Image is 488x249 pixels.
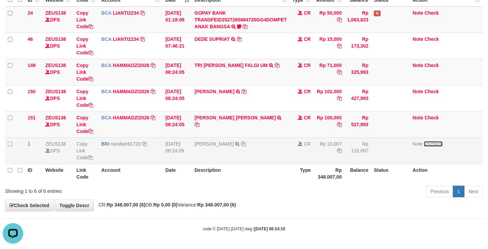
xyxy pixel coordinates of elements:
[43,6,74,33] td: DPS
[237,36,242,42] a: Copy DEDE SUPRIAT to clipboard
[28,89,35,94] span: 150
[101,10,111,16] span: BCA
[304,10,311,16] span: CR
[140,10,145,16] a: Copy LIANTI2234 to clipboard
[163,85,192,111] td: [DATE] 08:24:05
[314,6,345,33] td: Rp 50,000
[28,36,33,42] span: 46
[55,200,94,211] a: Toggle Descr
[192,164,290,183] th: Description
[255,227,285,231] strong: [DATE] 08:24:10
[98,164,163,183] th: Account
[28,63,35,68] span: 149
[101,89,111,94] span: BCA
[314,137,345,164] td: Rp 10,007
[290,164,314,183] th: Type
[304,115,311,120] span: CR
[314,85,345,111] td: Rp 102,000
[107,202,146,207] strong: Rp 348.007,00 (6)
[163,6,192,33] td: [DATE] 01:18:08
[345,59,371,85] td: Rp 325,993
[163,111,192,137] td: [DATE] 08:24:05
[337,122,342,127] a: Copy Rp 100,000 to clipboard
[142,141,147,147] a: Copy nandiardi1720 to clipboard
[304,141,311,147] span: CR
[345,164,371,183] th: Balance
[163,59,192,85] td: [DATE] 08:24:05
[374,11,381,16] span: Has Note
[453,186,464,197] a: 1
[163,137,192,164] td: [DATE] 08:24:09
[337,17,342,22] a: Copy Rp 50,000 to clipboard
[74,164,98,183] th: Link Code
[413,63,423,68] a: Note
[28,10,33,16] span: 24
[76,141,92,160] a: Copy Link Code
[43,111,74,137] td: DPS
[314,164,345,183] th: Rp 348.007,00
[337,148,342,153] a: Copy Rp 10,007 to clipboard
[195,63,268,68] a: TRI [PERSON_NAME] FALGI UM
[153,202,178,207] strong: Rp 0,00 (0)
[345,85,371,111] td: Rp 427,993
[151,89,155,94] a: Copy HAMMADZI2026 to clipboard
[76,115,93,134] a: Copy Link Code
[101,63,111,68] span: BCA
[45,141,66,147] a: ZEUS138
[113,89,149,94] a: HAMMADZI2026
[195,89,234,94] a: [PERSON_NAME]
[424,141,442,147] a: Uncheck
[163,33,192,59] td: [DATE] 07:46:21
[113,63,149,68] a: HAMMADZI2026
[28,115,35,120] span: 151
[464,186,483,197] a: Next
[5,185,198,195] div: Showing 1 to 6 of 6 entries
[304,36,311,42] span: CR
[197,202,236,207] strong: Rp 348.007,00 (6)
[345,33,371,59] td: Rp 173,302
[425,89,439,94] a: Check
[337,43,342,49] a: Copy Rp 15,000 to clipboard
[151,115,155,120] a: Copy HAMMADZI2026 to clipboard
[413,141,423,147] a: Note
[113,115,149,120] a: HAMMADZI2026
[345,111,371,137] td: Rp 527,993
[140,36,145,42] a: Copy LIANTI2234 to clipboard
[45,89,66,94] a: ZEUS138
[45,36,66,42] a: ZEUS138
[195,10,287,29] a: GOPAY BANK TRANSFEID2527265684720GG4DOMPET ANAK BANGSA
[243,24,247,29] a: Copy GOPAY BANK TRANSFEID2527265684720GG4DOMPET ANAK BANGSA to clipboard
[413,10,423,16] a: Note
[28,141,30,147] span: 1
[195,122,199,127] a: Copy SANDRA KRISTIAN to clipboard
[113,36,139,42] a: LIANTI2234
[203,227,285,231] small: code © [DATE]-[DATE] dwg |
[163,164,192,183] th: Date
[43,137,74,164] td: DPS
[345,6,371,33] td: Rp 1,063,823
[337,69,342,75] a: Copy Rp 71,000 to clipboard
[111,141,141,147] a: nandiardi1720
[337,96,342,101] a: Copy Rp 102,000 to clipboard
[195,36,230,42] a: DEDE SUPRIAT
[76,10,93,29] a: Copy Link Code
[151,63,155,68] a: Copy HAMMADZI2026 to clipboard
[241,141,246,147] a: Copy SITI ASTARI to clipboard
[101,115,111,120] span: BCA
[242,89,246,94] a: Copy ADITYA RIZKI to clipboard
[25,164,43,183] th: ID
[76,63,93,82] a: Copy Link Code
[43,33,74,59] td: DPS
[95,202,236,207] span: CR: DB: Variance:
[425,63,439,68] a: Check
[345,137,371,164] td: Rp 110,007
[425,36,439,42] a: Check
[371,164,410,183] th: Status
[426,186,453,197] a: Previous
[45,10,66,16] a: ZEUS138
[314,111,345,137] td: Rp 100,000
[101,141,109,147] span: BRI
[45,115,66,120] a: ZEUS138
[314,33,345,59] td: Rp 15,000
[43,59,74,85] td: DPS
